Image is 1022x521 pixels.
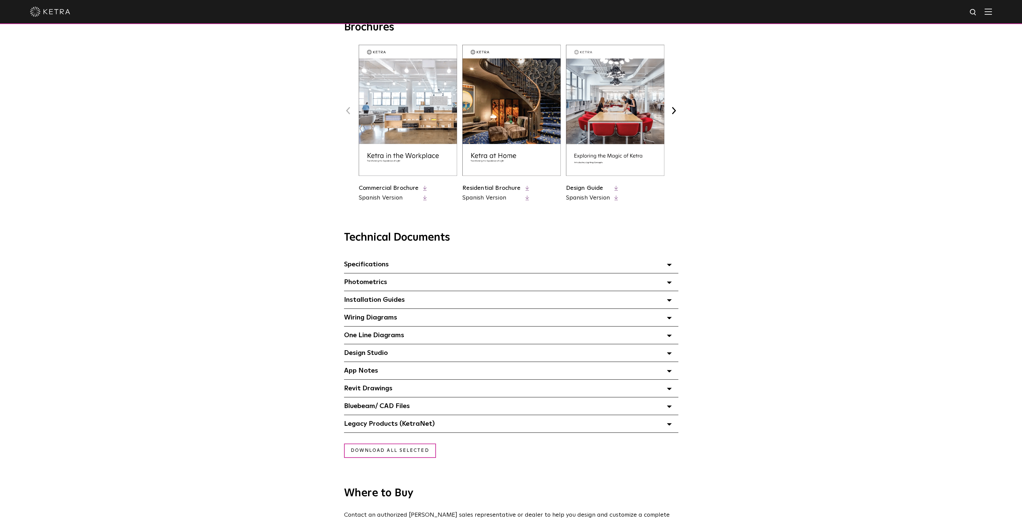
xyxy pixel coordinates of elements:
span: Legacy Products (KetraNet) [344,420,435,427]
span: One Line Diagrams [344,332,404,339]
span: Design Studio [344,350,388,356]
img: ketra-logo-2019-white [30,7,70,17]
span: Installation Guides [344,296,405,303]
img: design_brochure_thumbnail [566,45,664,176]
img: residential_brochure_thumbnail [462,45,561,176]
span: Bluebeam/ CAD Files [344,403,410,409]
span: Specifications [344,261,389,268]
a: Spanish Version [462,194,521,202]
span: Wiring Diagrams [344,314,397,321]
a: Residential Brochure [462,185,521,191]
img: Hamburger%20Nav.svg [985,8,992,15]
a: Spanish Version [359,194,419,202]
h3: Brochures [344,21,678,35]
img: search icon [969,8,978,17]
a: Commercial Brochure [359,185,419,191]
span: App Notes [344,367,378,374]
a: Download all selected [344,443,436,458]
h3: Technical Documents [344,231,678,244]
a: Spanish Version [566,194,610,202]
button: Next [670,106,678,115]
button: Previous [344,106,353,115]
img: commercial_brochure_thumbnail [359,45,457,176]
span: Photometrics [344,279,387,285]
span: Revit Drawings [344,385,392,392]
h3: Where to Buy [344,488,678,499]
a: Design Guide [566,185,603,191]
